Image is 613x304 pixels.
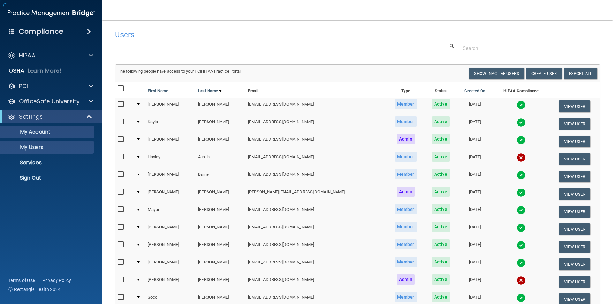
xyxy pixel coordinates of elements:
[195,168,246,185] td: Barrie
[195,115,246,133] td: [PERSON_NAME]
[19,27,63,36] h4: Compliance
[195,133,246,150] td: [PERSON_NAME]
[432,169,450,179] span: Active
[559,188,590,200] button: View User
[246,273,387,291] td: [EMAIL_ADDRESS][DOMAIN_NAME]
[503,259,605,284] iframe: Drift Widget Chat Controller
[8,52,93,59] a: HIPAA
[19,52,35,59] p: HIPAA
[432,292,450,302] span: Active
[517,118,526,127] img: tick.e7d51cea.svg
[559,223,590,235] button: View User
[246,150,387,168] td: [EMAIL_ADDRESS][DOMAIN_NAME]
[564,68,597,79] a: Export All
[387,82,425,98] th: Type
[395,204,417,214] span: Member
[397,134,415,144] span: Admin
[397,274,415,285] span: Admin
[145,185,195,203] td: [PERSON_NAME]
[517,188,526,197] img: tick.e7d51cea.svg
[432,222,450,232] span: Active
[517,293,526,302] img: tick.e7d51cea.svg
[517,100,526,109] img: tick.e7d51cea.svg
[9,67,25,75] p: OSHA
[457,203,493,220] td: [DATE]
[395,152,417,162] span: Member
[195,220,246,238] td: [PERSON_NAME]
[195,150,246,168] td: Austin
[4,175,91,181] p: Sign Out
[517,206,526,215] img: tick.e7d51cea.svg
[19,82,28,90] p: PCI
[559,241,590,253] button: View User
[246,220,387,238] td: [EMAIL_ADDRESS][DOMAIN_NAME]
[517,241,526,250] img: tick.e7d51cea.svg
[517,153,526,162] img: cross.ca9f0e7f.svg
[145,133,195,150] td: [PERSON_NAME]
[432,187,450,197] span: Active
[198,87,222,95] a: Last Name
[526,68,562,79] button: Create User
[246,238,387,256] td: [EMAIL_ADDRESS][DOMAIN_NAME]
[559,206,590,218] button: View User
[246,185,387,203] td: [PERSON_NAME][EMAIL_ADDRESS][DOMAIN_NAME]
[195,185,246,203] td: [PERSON_NAME]
[457,150,493,168] td: [DATE]
[19,98,79,105] p: OfficeSafe University
[145,256,195,273] td: [PERSON_NAME]
[397,187,415,197] span: Admin
[28,67,62,75] p: Learn More!
[457,273,493,291] td: [DATE]
[145,238,195,256] td: [PERSON_NAME]
[559,118,590,130] button: View User
[457,256,493,273] td: [DATE]
[457,168,493,185] td: [DATE]
[145,273,195,291] td: [PERSON_NAME]
[432,274,450,285] span: Active
[195,256,246,273] td: [PERSON_NAME]
[395,222,417,232] span: Member
[145,168,195,185] td: [PERSON_NAME]
[246,133,387,150] td: [EMAIL_ADDRESS][DOMAIN_NAME]
[145,98,195,115] td: [PERSON_NAME]
[145,115,195,133] td: Kayla
[145,220,195,238] td: [PERSON_NAME]
[517,223,526,232] img: tick.e7d51cea.svg
[469,68,524,79] button: Show Inactive Users
[559,153,590,165] button: View User
[432,134,450,144] span: Active
[148,87,168,95] a: First Name
[517,171,526,180] img: tick.e7d51cea.svg
[246,82,387,98] th: Email
[493,82,549,98] th: HIPAA Compliance
[145,203,195,220] td: Mayan
[457,185,493,203] td: [DATE]
[8,113,93,121] a: Settings
[432,204,450,214] span: Active
[42,277,71,284] a: Privacy Policy
[8,7,95,19] img: PMB logo
[195,273,246,291] td: [PERSON_NAME]
[432,99,450,109] span: Active
[517,136,526,145] img: tick.e7d51cea.svg
[432,152,450,162] span: Active
[432,257,450,267] span: Active
[432,116,450,127] span: Active
[457,220,493,238] td: [DATE]
[457,115,493,133] td: [DATE]
[4,129,91,135] p: My Account
[19,113,43,121] p: Settings
[395,116,417,127] span: Member
[195,238,246,256] td: [PERSON_NAME]
[246,115,387,133] td: [EMAIL_ADDRESS][DOMAIN_NAME]
[395,99,417,109] span: Member
[559,171,590,182] button: View User
[395,169,417,179] span: Member
[145,150,195,168] td: Hayley
[395,257,417,267] span: Member
[8,98,93,105] a: OfficeSafe University
[395,239,417,249] span: Member
[463,42,595,54] input: Search
[118,69,241,74] span: The following people have access to your PCIHIPAA Practice Portal
[395,292,417,302] span: Member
